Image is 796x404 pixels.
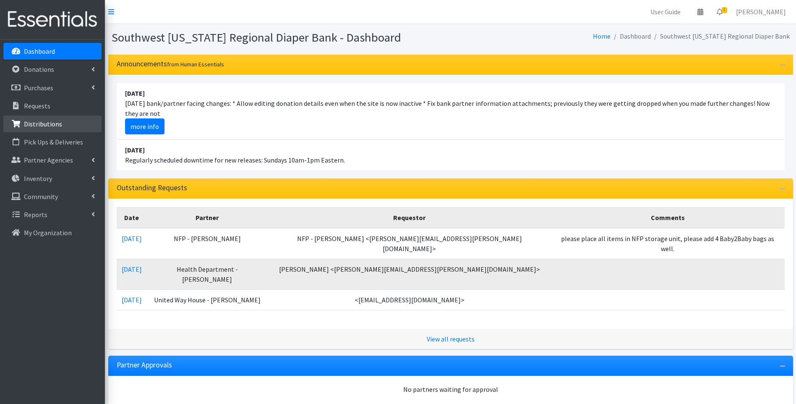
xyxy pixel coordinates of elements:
[24,192,58,201] p: Community
[147,207,268,228] th: Partner
[3,61,102,78] a: Donations
[24,102,50,110] p: Requests
[3,170,102,187] a: Inventory
[117,184,187,192] h3: Outstanding Requests
[117,361,172,370] h3: Partner Approvals
[147,289,268,310] td: United Way House - [PERSON_NAME]
[117,60,224,68] h3: Announcements
[3,206,102,223] a: Reports
[268,289,551,310] td: <[EMAIL_ADDRESS][DOMAIN_NAME]>
[268,228,551,259] td: NFP - [PERSON_NAME] <[PERSON_NAME][EMAIL_ADDRESS][PERSON_NAME][DOMAIN_NAME]>
[3,5,102,34] img: HumanEssentials
[427,335,475,343] a: View all requests
[3,43,102,60] a: Dashboard
[122,234,142,243] a: [DATE]
[147,259,268,289] td: Health Department - [PERSON_NAME]
[593,32,611,40] a: Home
[268,207,551,228] th: Requestor
[117,140,785,170] li: Regularly scheduled downtime for new releases: Sundays 10am-1pm Eastern.
[147,228,268,259] td: NFP - [PERSON_NAME]
[3,224,102,241] a: My Organization
[24,120,62,128] p: Distributions
[125,146,145,154] strong: [DATE]
[3,97,102,114] a: Requests
[24,47,55,55] p: Dashboard
[117,384,785,394] div: No partners waiting for approval
[167,60,224,68] small: from Human Essentials
[117,207,147,228] th: Date
[551,207,784,228] th: Comments
[3,188,102,205] a: Community
[268,259,551,289] td: [PERSON_NAME] <[PERSON_NAME][EMAIL_ADDRESS][PERSON_NAME][DOMAIN_NAME]>
[3,79,102,96] a: Purchases
[24,65,54,73] p: Donations
[611,30,651,42] li: Dashboard
[125,118,164,134] a: more info
[24,156,73,164] p: Partner Agencies
[551,228,784,259] td: please place all items in NFP storage unit, please add 4 Baby2Baby bags as well.
[24,138,83,146] p: Pick Ups & Deliveries
[112,30,448,45] h1: Southwest [US_STATE] Regional Diaper Bank - Dashboard
[122,296,142,304] a: [DATE]
[125,89,145,97] strong: [DATE]
[710,3,729,20] a: 2
[24,228,72,237] p: My Organization
[729,3,793,20] a: [PERSON_NAME]
[24,84,53,92] p: Purchases
[122,265,142,273] a: [DATE]
[24,174,52,183] p: Inventory
[3,115,102,132] a: Distributions
[3,134,102,150] a: Pick Ups & Deliveries
[722,7,727,13] span: 2
[24,210,47,219] p: Reports
[651,30,790,42] li: Southwest [US_STATE] Regional Diaper Bank
[3,152,102,168] a: Partner Agencies
[117,83,785,140] li: [DATE] bank/partner facing changes: * Allow editing donation details even when the site is now in...
[644,3,687,20] a: User Guide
